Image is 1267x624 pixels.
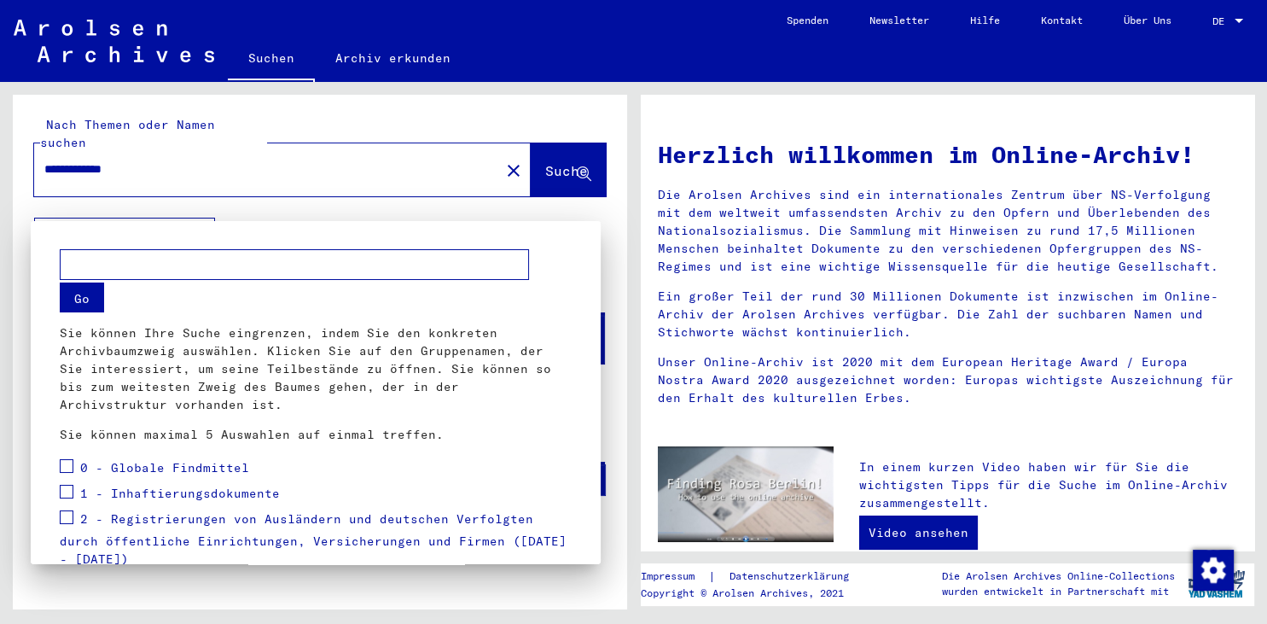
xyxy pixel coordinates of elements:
p: Sie können Ihre Suche eingrenzen, indem Sie den konkreten Archivbaumzweig auswählen. Klicken Sie ... [60,324,572,414]
span: 2 - Registrierungen von Ausländern und deutschen Verfolgten durch öffentliche Einrichtungen, Vers... [60,511,567,568]
span: 1 - Inhaftierungsdokumente [80,486,280,501]
button: Go [60,283,104,312]
div: Zustimmung ändern [1192,549,1233,590]
p: Sie können maximal 5 Auswahlen auf einmal treffen. [60,426,572,444]
span: 0 - Globale Findmittel [80,460,249,475]
img: Zustimmung ändern [1193,550,1234,591]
